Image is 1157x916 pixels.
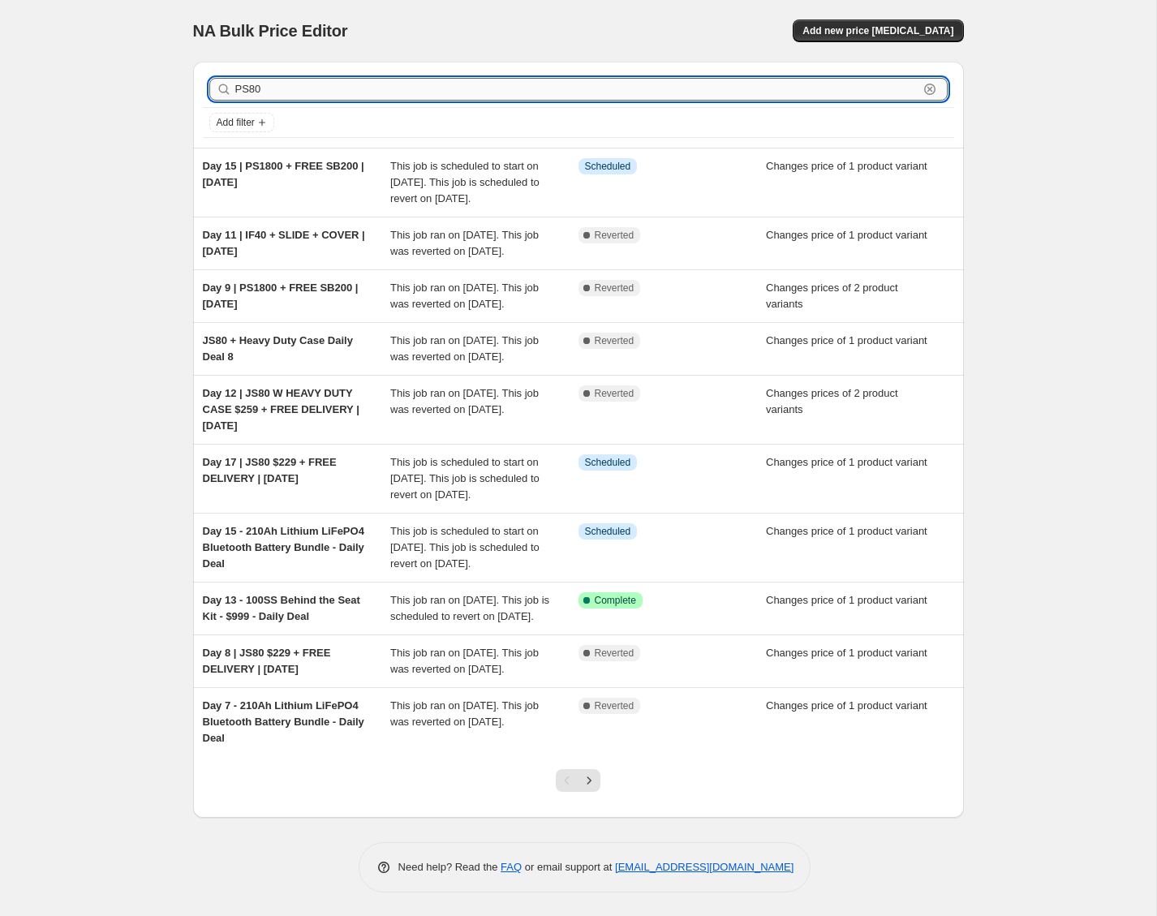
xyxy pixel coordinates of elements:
[390,160,540,204] span: This job is scheduled to start on [DATE]. This job is scheduled to revert on [DATE].
[595,334,634,347] span: Reverted
[390,334,539,363] span: This job ran on [DATE]. This job was reverted on [DATE].
[556,769,600,792] nav: Pagination
[390,282,539,310] span: This job ran on [DATE]. This job was reverted on [DATE].
[203,647,331,675] span: Day 8 | JS80 $229 + FREE DELIVERY | [DATE]
[390,525,540,570] span: This job is scheduled to start on [DATE]. This job is scheduled to revert on [DATE].
[390,647,539,675] span: This job ran on [DATE]. This job was reverted on [DATE].
[766,387,898,415] span: Changes prices of 2 product variants
[585,160,631,173] span: Scheduled
[585,525,631,538] span: Scheduled
[766,525,927,537] span: Changes price of 1 product variant
[793,19,963,42] button: Add new price [MEDICAL_DATA]
[203,525,364,570] span: Day 15 - 210Ah Lithium LiFePO4 Bluetooth Battery Bundle - Daily Deal
[203,594,360,622] span: Day 13 - 100SS Behind the Seat Kit - $999 - Daily Deal
[209,113,274,132] button: Add filter
[203,387,359,432] span: Day 12 | JS80 W HEAVY DUTY CASE $259 + FREE DELIVERY | [DATE]
[193,22,348,40] span: NA Bulk Price Editor
[578,769,600,792] button: Next
[766,699,927,712] span: Changes price of 1 product variant
[615,861,794,873] a: [EMAIL_ADDRESS][DOMAIN_NAME]
[203,160,364,188] span: Day 15 | PS1800 + FREE SB200 | [DATE]
[203,282,359,310] span: Day 9 | PS1800 + FREE SB200 | [DATE]
[501,861,522,873] a: FAQ
[390,594,549,622] span: This job ran on [DATE]. This job is scheduled to revert on [DATE].
[766,229,927,241] span: Changes price of 1 product variant
[595,229,634,242] span: Reverted
[522,861,615,873] span: or email support at
[595,387,634,400] span: Reverted
[585,456,631,469] span: Scheduled
[595,699,634,712] span: Reverted
[390,229,539,257] span: This job ran on [DATE]. This job was reverted on [DATE].
[390,456,540,501] span: This job is scheduled to start on [DATE]. This job is scheduled to revert on [DATE].
[203,699,364,744] span: Day 7 - 210Ah Lithium LiFePO4 Bluetooth Battery Bundle - Daily Deal
[595,647,634,660] span: Reverted
[203,334,353,363] span: JS80 + Heavy Duty Case Daily Deal 8
[390,699,539,728] span: This job ran on [DATE]. This job was reverted on [DATE].
[922,81,938,97] button: Clear
[595,594,636,607] span: Complete
[398,861,501,873] span: Need help? Read the
[766,594,927,606] span: Changes price of 1 product variant
[766,647,927,659] span: Changes price of 1 product variant
[766,160,927,172] span: Changes price of 1 product variant
[802,24,953,37] span: Add new price [MEDICAL_DATA]
[203,456,337,484] span: Day 17 | JS80 $229 + FREE DELIVERY | [DATE]
[766,334,927,346] span: Changes price of 1 product variant
[390,387,539,415] span: This job ran on [DATE]. This job was reverted on [DATE].
[766,282,898,310] span: Changes prices of 2 product variants
[766,456,927,468] span: Changes price of 1 product variant
[203,229,365,257] span: Day 11 | IF40 + SLIDE + COVER | [DATE]
[595,282,634,295] span: Reverted
[217,116,255,129] span: Add filter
